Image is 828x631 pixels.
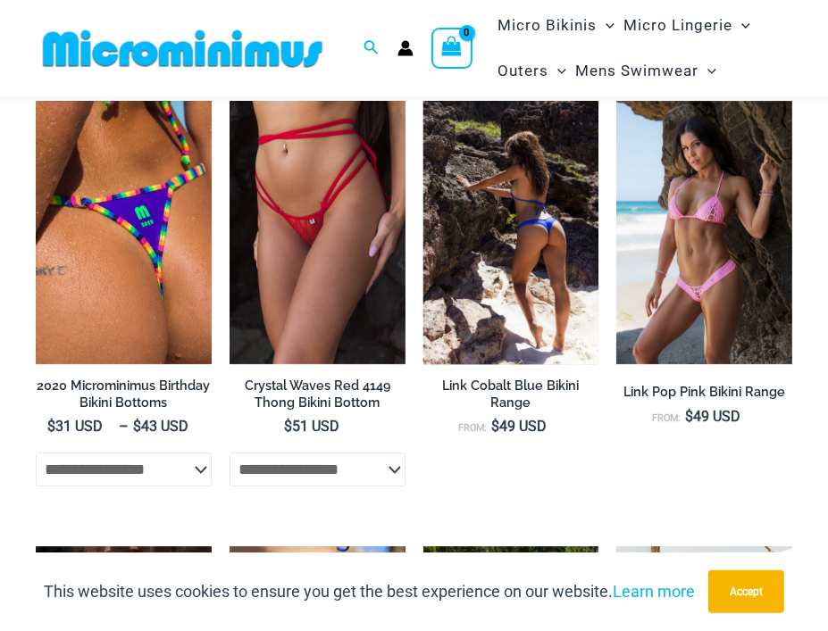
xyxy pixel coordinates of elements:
[493,3,619,48] a: Micro BikinisMenu ToggleMenu Toggle
[491,418,547,435] bdi: 49 USD
[575,48,698,94] span: Mens Swimwear
[571,48,721,94] a: Mens SwimwearMenu ToggleMenu Toggle
[423,101,599,364] img: Link Cobalt Blue 3070 Top 4955 Bottom 04
[616,384,792,407] a: Link Pop Pink Bikini Range
[616,384,792,401] h2: Link Pop Pink Bikini Range
[458,422,487,434] span: From:
[732,3,750,48] span: Menu Toggle
[613,582,695,601] a: Learn more
[47,418,103,435] bdi: 31 USD
[230,378,406,418] a: Crystal Waves Red 4149 Thong Bikini Bottom
[284,418,339,435] bdi: 51 USD
[284,418,292,435] span: $
[491,418,499,435] span: $
[230,101,406,364] img: Crystal Waves 4149 Thong 01
[47,418,55,435] span: $
[423,378,599,418] a: Link Cobalt Blue Bikini Range
[36,29,330,69] img: MM SHOP LOGO FLAT
[36,378,212,411] h2: 2020 Microminimus Birthday Bikini Bottoms
[616,101,792,364] a: Link Pop Pink 3070 Top 4955 Bottom 01Link Pop Pink 3070 Top 4955 Bottom 02Link Pop Pink 3070 Top ...
[44,578,695,605] p: This website uses cookies to ensure you get the best experience on our website.
[230,378,406,411] h2: Crystal Waves Red 4149 Thong Bikini Bottom
[364,37,380,60] a: Search icon link
[623,3,732,48] span: Micro Lingerie
[397,40,414,56] a: Account icon link
[698,48,716,94] span: Menu Toggle
[498,3,597,48] span: Micro Bikinis
[708,570,784,613] button: Accept
[619,3,755,48] a: Micro LingerieMenu ToggleMenu Toggle
[133,418,188,435] bdi: 43 USD
[685,408,693,425] span: $
[616,101,792,364] img: Link Pop Pink 3070 Top 4955 Bottom 01
[493,48,571,94] a: OutersMenu ToggleMenu Toggle
[597,3,615,48] span: Menu Toggle
[36,101,212,364] img: 2020 Microminimus Birthday Bikini Bottoms
[498,48,548,94] span: Outers
[423,101,599,364] a: Link Cobalt Blue 3070 Top 4955 Bottom 03Link Cobalt Blue 3070 Top 4955 Bottom 04Link Cobalt Blue ...
[685,408,740,425] bdi: 49 USD
[431,28,473,69] a: View Shopping Cart, empty
[36,378,212,418] a: 2020 Microminimus Birthday Bikini Bottoms
[423,378,599,411] h2: Link Cobalt Blue Bikini Range
[548,48,566,94] span: Menu Toggle
[133,418,141,435] span: $
[230,101,406,364] a: Crystal Waves 4149 Thong 01Crystal Waves 305 Tri Top 4149 Thong 01Crystal Waves 305 Tri Top 4149 ...
[36,417,212,436] span: –
[652,412,681,424] span: From:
